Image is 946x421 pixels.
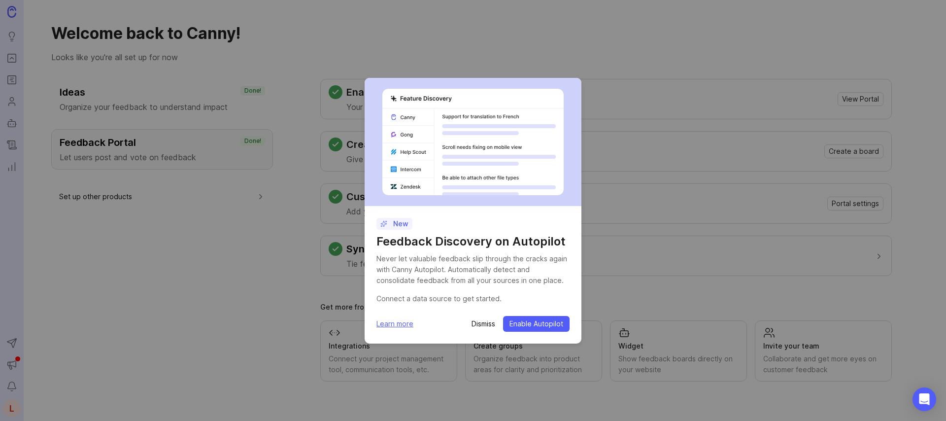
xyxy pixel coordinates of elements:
[382,89,564,195] img: autopilot-456452bdd303029aca878276f8eef889.svg
[376,234,570,249] h1: Feedback Discovery on Autopilot
[376,318,413,329] a: Learn more
[376,253,570,286] div: Never let valuable feedback slip through the cracks again with Canny Autopilot. Automatically det...
[509,319,563,329] span: Enable Autopilot
[472,319,495,329] button: Dismiss
[376,293,570,304] div: Connect a data source to get started.
[380,219,408,229] p: New
[503,316,570,332] button: Enable Autopilot
[912,387,936,411] div: Open Intercom Messenger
